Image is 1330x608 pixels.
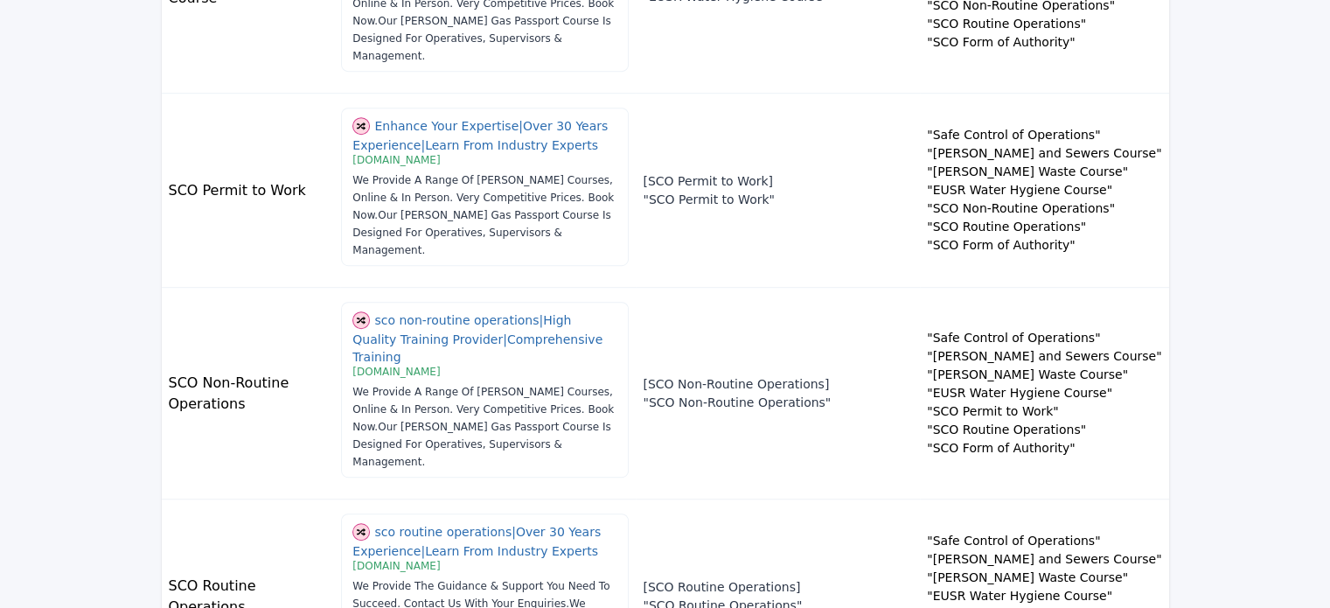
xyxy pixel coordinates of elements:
td: SCO Non-Routine Operations [162,288,341,500]
td: SCO Permit to Work [162,94,341,288]
p: "[PERSON_NAME] and Sewers Course" [927,347,1161,366]
img: shuffle.svg [352,117,370,135]
p: "SCO Routine Operations" [927,218,1161,236]
p: "EUSR Water Hygiene Course" [927,181,1161,199]
span: . [374,421,378,433]
img: shuffle.svg [352,311,370,329]
p: "SCO Non-Routine Operations" [643,394,913,412]
span: . [374,209,378,221]
span: We Provide A Range Of [PERSON_NAME] Courses, Online & In Person. Very Competitive Prices. Book Now [352,174,614,221]
span: Show different combination [352,311,370,328]
span: We Provide A Range Of [PERSON_NAME] Courses, Online & In Person. Very Competitive Prices. Book Now [352,386,614,433]
p: "[PERSON_NAME] and Sewers Course" [927,144,1161,163]
p: "[PERSON_NAME] Waste Course" [927,163,1161,181]
p: "SCO Routine Operations" [927,421,1161,439]
p: "EUSR Water Hygiene Course" [927,587,1161,605]
span: Our [PERSON_NAME] Gas Passport Course Is Designed For Operatives, Supervisors & Management. [352,421,610,468]
span: | [512,525,516,539]
span: sco non-routine operations [374,313,543,327]
p: "[PERSON_NAME] Waste Course" [927,366,1161,384]
span: [DOMAIN_NAME] [352,560,440,572]
span: [DOMAIN_NAME] [352,154,440,166]
p: "SCO Permit to Work" [927,402,1161,421]
span: | [539,313,543,327]
p: "[PERSON_NAME] Waste Course" [927,569,1161,587]
p: [SCO Routine Operations] [643,578,913,597]
span: Our [PERSON_NAME] Gas Passport Course Is Designed For Operatives, Supervisors & Management. [352,209,610,256]
span: Show different combination [352,117,370,134]
span: | [421,544,425,558]
p: "Safe Control of Operations" [927,329,1161,347]
p: "EUSR Water Hygiene Course" [927,384,1161,402]
span: Enhance Your Expertise [374,119,523,133]
p: "SCO Permit to Work" [643,191,913,209]
span: . [374,15,378,27]
span: Learn From Industry Experts [425,138,598,152]
p: "[PERSON_NAME] and Sewers Course" [927,550,1161,569]
span: Our [PERSON_NAME] Gas Passport Course Is Designed For Operatives, Supervisors & Management. [352,15,610,62]
span: | [503,332,507,346]
p: [SCO Permit to Work] [643,172,913,191]
span: Show different combination [352,523,370,540]
span: | [519,119,523,133]
p: "Safe Control of Operations" [927,126,1161,144]
p: "SCO Routine Operations" [927,15,1161,33]
span: sco routine operations [374,525,515,539]
img: shuffle.svg [352,523,370,541]
span: | [421,138,425,152]
p: "SCO Form of Authority" [927,236,1161,255]
p: "SCO Form of Authority" [927,33,1161,52]
p: "Safe Control of Operations" [927,532,1161,550]
span: Learn From Industry Experts [425,544,598,558]
p: "SCO Form of Authority" [927,439,1161,458]
p: [SCO Non-Routine Operations] [643,375,913,394]
p: "SCO Non-Routine Operations" [927,199,1161,218]
span: [DOMAIN_NAME] [352,366,440,378]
